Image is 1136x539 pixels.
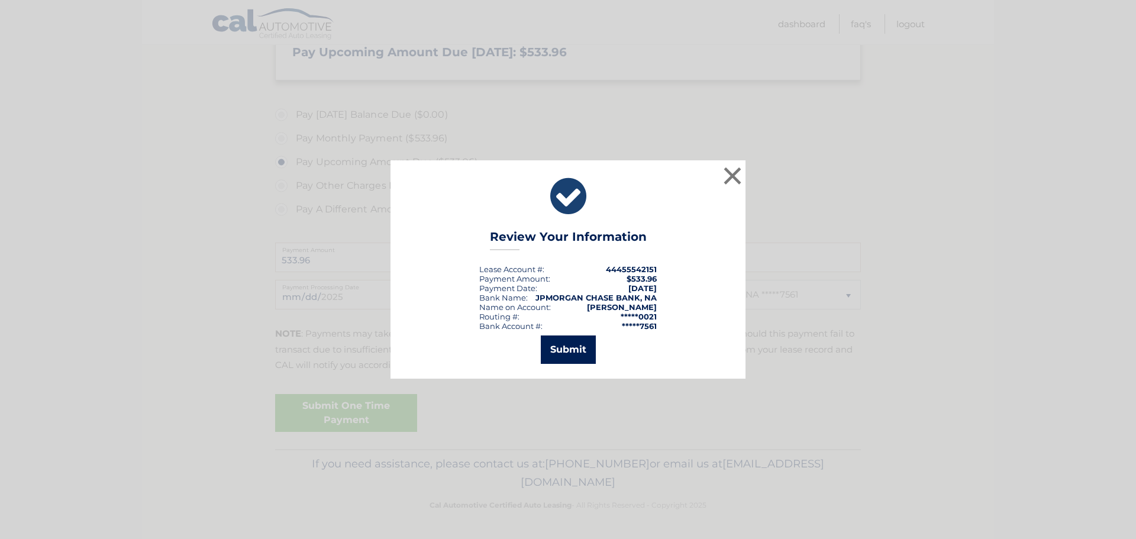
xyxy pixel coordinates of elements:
span: Payment Date [479,283,535,293]
strong: JPMORGAN CHASE BANK, NA [535,293,657,302]
div: Name on Account: [479,302,551,312]
button: × [721,164,744,188]
div: Lease Account #: [479,264,544,274]
div: Bank Name: [479,293,528,302]
div: Routing #: [479,312,519,321]
button: Submit [541,335,596,364]
div: Bank Account #: [479,321,543,331]
span: [DATE] [628,283,657,293]
h3: Review Your Information [490,230,647,250]
div: : [479,283,537,293]
strong: 44455542151 [606,264,657,274]
span: $533.96 [627,274,657,283]
div: Payment Amount: [479,274,550,283]
strong: [PERSON_NAME] [587,302,657,312]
